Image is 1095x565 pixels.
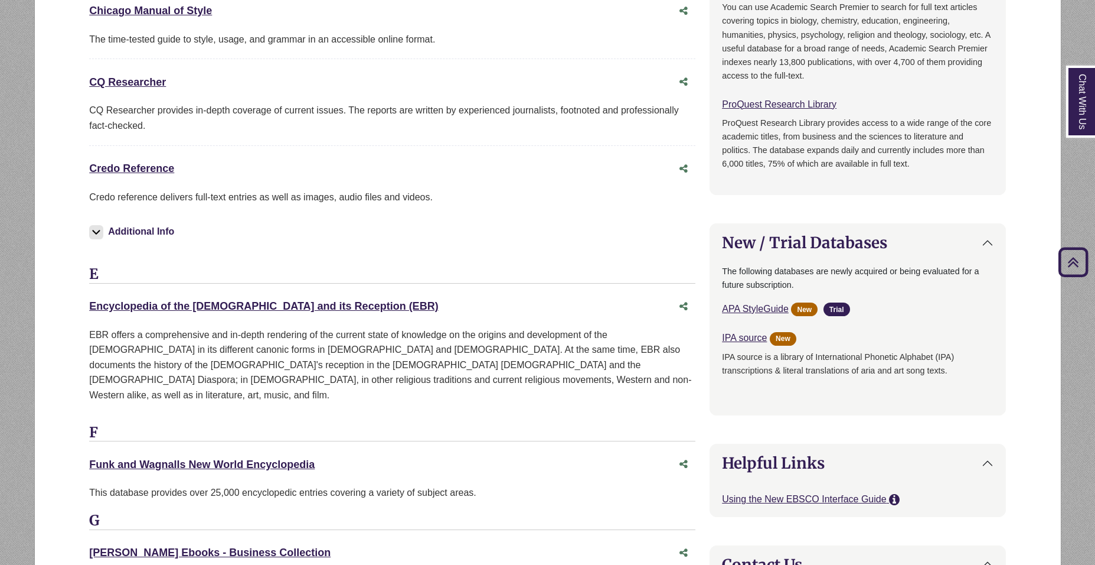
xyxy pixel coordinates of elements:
span: Trial [823,303,850,316]
p: You can use Academic Search Premier to search for full text articles covering topics in biology, ... [722,1,993,82]
h3: E [89,266,695,284]
a: Back to Top [1054,254,1092,270]
button: New / Trial Databases [710,224,1005,261]
span: New [770,332,796,346]
a: Credo Reference [89,163,174,174]
div: CQ Researcher provides in-depth coverage of current issues. The reports are written by experience... [89,103,695,133]
button: Share this database [672,453,695,476]
a: IPA source [722,333,767,343]
h3: G [89,512,695,530]
div: The time-tested guide to style, usage, and grammar in an accessible online format. [89,32,695,47]
a: ProQuest Research Library [722,99,836,109]
button: Share this database [672,158,695,180]
button: Share this database [672,542,695,564]
a: APA StyleGuide [722,304,789,314]
p: EBR offers a comprehensive and in-depth rendering of the current state of knowledge on the origin... [89,327,695,403]
a: Using the New EBSCO Interface Guide [722,494,889,504]
p: IPA source is a library of International Phonetic Alphabet (IPA) transcriptions & literal transla... [722,350,993,391]
a: CQ Researcher [89,76,166,88]
a: Funk and Wagnalls New World Encyclopedia [89,459,315,470]
p: ProQuest Research Library provides access to a wide range of the core academic titles, from busin... [722,116,993,171]
h3: F [89,424,695,442]
p: The following databases are newly acquired or being evaluated for a future subscription. [722,265,993,292]
span: New [791,303,818,316]
button: Share this database [672,296,695,318]
a: Chicago Manual of Style [89,5,212,17]
a: Encyclopedia of the [DEMOGRAPHIC_DATA] and its Reception (EBR) [89,300,438,312]
button: Additional Info [89,223,178,240]
div: This database provides over 25,000 encyclopedic entries covering a variety of subject areas. [89,485,695,501]
p: Credo reference delivers full-text entries as well as images, audio files and videos. [89,190,695,205]
a: [PERSON_NAME] Ebooks - Business Collection [89,547,331,558]
button: Helpful Links [710,444,1005,482]
button: Share this database [672,71,695,93]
